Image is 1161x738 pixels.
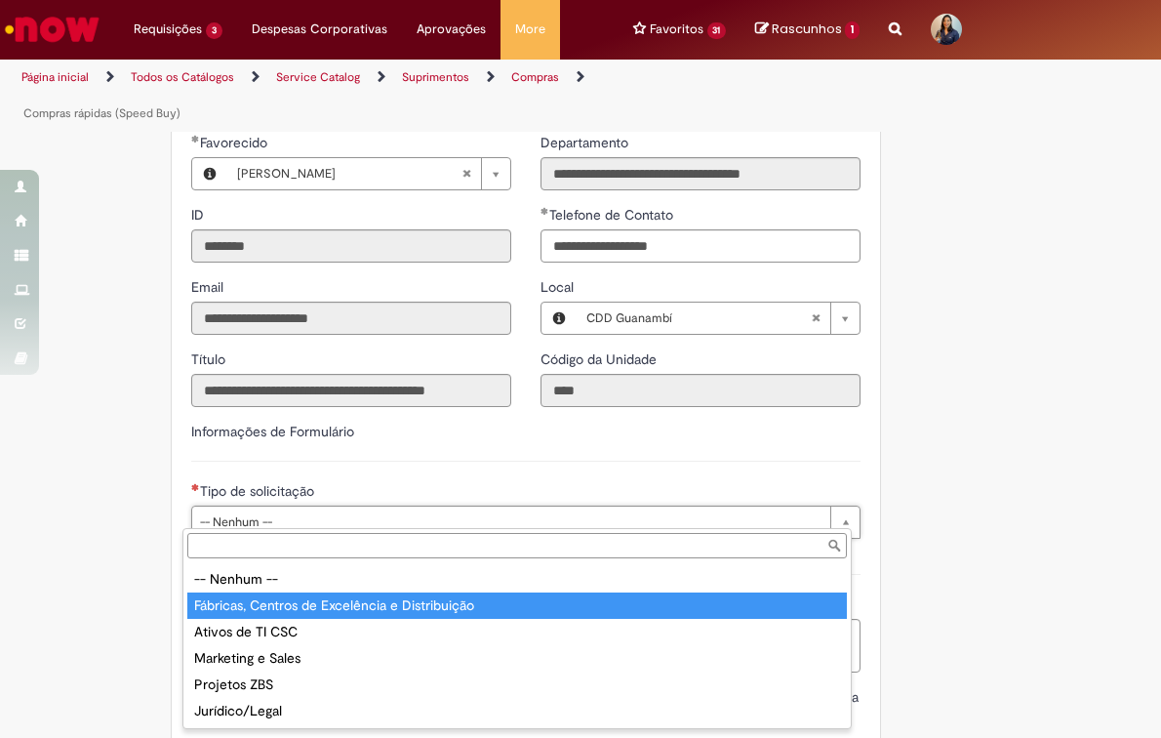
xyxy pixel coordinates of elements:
div: Ativos de TI CSC [187,619,847,645]
div: Marketing e Sales [187,645,847,672]
div: -- Nenhum -- [187,566,847,593]
div: Jurídico/Legal [187,698,847,724]
ul: Tipo de solicitação [183,562,851,728]
div: Projetos ZBS [187,672,847,698]
div: Fábricas, Centros de Excelência e Distribuição [187,593,847,619]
